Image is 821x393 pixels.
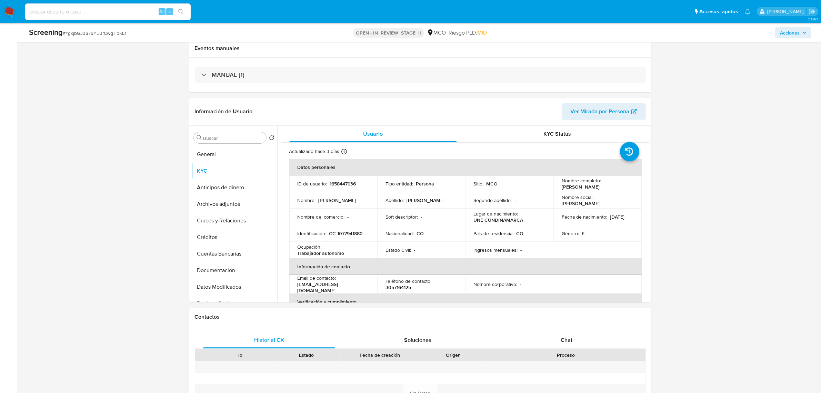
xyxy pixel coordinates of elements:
p: CO [417,230,424,237]
div: MCO [427,29,446,37]
p: 3057164125 [386,284,411,290]
span: Soluciones [404,336,431,344]
span: Riesgo PLD: [449,29,487,37]
input: Buscar usuario o caso... [25,7,191,16]
button: Cuentas Bancarias [191,246,277,262]
p: CO [517,230,524,237]
h1: Eventos manuales [195,45,646,52]
p: Nombre social : [562,194,593,200]
b: Screening [29,27,63,38]
div: Fecha de creación [344,352,415,358]
span: Chat [561,336,573,344]
button: Acciones [775,27,811,38]
p: - [520,281,522,287]
button: Ver Mirada por Persona [562,103,646,120]
p: Nombre completo : [562,178,601,184]
span: MID [478,29,487,37]
p: OPEN - IN_REVIEW_STAGE_II [353,28,424,38]
div: MANUAL (1) [195,67,646,83]
h1: Información de Usuario [195,108,253,115]
button: Volver al orden por defecto [269,135,274,143]
span: # YgxjbGJ3S79YEBrCwgTlpKE1 [63,30,126,37]
p: Persona [416,181,434,187]
p: F [582,230,584,237]
p: [DATE] [610,214,624,220]
button: Cruces y Relaciones [191,212,277,229]
p: Ocupación : [298,244,322,250]
button: General [191,146,277,163]
div: Id [212,352,269,358]
p: Fecha de nacimiento : [562,214,607,220]
p: [PERSON_NAME] [562,184,600,190]
h1: Contactos [195,314,646,320]
p: País de residencia : [474,230,514,237]
p: 1658447936 [330,181,356,187]
p: Nombre del comercio : [298,214,345,220]
p: - [515,197,516,203]
p: MCO [487,181,498,187]
p: CC 1077941880 [329,230,363,237]
p: Nacionalidad : [386,230,414,237]
p: Segundo apellido : [474,197,512,203]
button: KYC [191,163,277,179]
a: Salir [809,8,816,15]
p: - [521,247,522,253]
span: Ver Mirada por Persona [571,103,630,120]
span: Historial CX [254,336,284,344]
p: Actualizado hace 3 días [289,148,340,155]
p: Apellido : [386,197,404,203]
h3: MANUAL (1) [212,71,245,79]
button: Anticipos de dinero [191,179,277,196]
p: Teléfono de contacto : [386,278,431,284]
p: [PERSON_NAME] [407,197,444,203]
span: KYC Status [543,130,571,138]
span: Acciones [780,27,800,38]
p: Nombre corporativo : [474,281,518,287]
p: [PERSON_NAME] [562,200,600,207]
th: Verificación y cumplimiento [289,294,642,310]
p: Estado Civil : [386,247,411,253]
div: Estado [278,352,335,358]
p: Género : [562,230,579,237]
p: Nombre : [298,197,316,203]
button: search-icon [174,7,188,17]
p: - [421,214,422,220]
p: UNE CUNDINAMARCA [474,217,523,223]
a: Notificaciones [745,9,751,15]
p: Ingresos mensuales : [474,247,518,253]
p: felipe.cayon@mercadolibre.com [767,8,806,15]
span: Alt [159,8,165,15]
span: Accesos rápidos [699,8,738,15]
button: Buscar [197,135,202,141]
span: 3.158.1 [808,16,818,22]
span: s [169,8,171,15]
p: Email de contacto : [298,275,336,281]
p: Tipo entidad : [386,181,413,187]
p: Identificación : [298,230,327,237]
p: ID de usuario : [298,181,327,187]
p: - [414,247,415,253]
th: Datos personales [289,159,642,175]
p: Soft descriptor : [386,214,418,220]
button: Archivos adjuntos [191,196,277,212]
div: Origen [425,352,481,358]
button: Documentación [191,262,277,279]
p: [PERSON_NAME] [319,197,357,203]
button: Créditos [191,229,277,246]
p: Trabajador autonomo [298,250,344,256]
input: Buscar [203,135,263,141]
div: Proceso [491,352,641,358]
p: [EMAIL_ADDRESS][DOMAIN_NAME] [298,281,367,294]
th: Información de contacto [289,258,642,275]
button: Devices Geolocation [191,295,277,312]
p: Sitio : [474,181,484,187]
p: Lugar de nacimiento : [474,211,518,217]
span: Usuario [363,130,383,138]
button: Datos Modificados [191,279,277,295]
p: - [348,214,349,220]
